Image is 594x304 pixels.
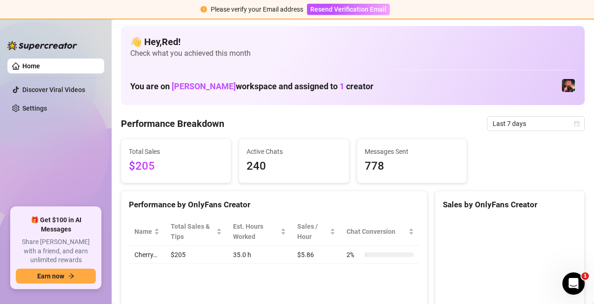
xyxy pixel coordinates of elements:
[443,198,577,211] div: Sales by OnlyFans Creator
[200,6,207,13] span: exclamation-circle
[130,81,374,92] h1: You are on workspace and assigned to creator
[340,81,344,91] span: 1
[307,4,390,15] button: Resend Verification Email
[493,117,579,131] span: Last 7 days
[233,221,279,242] div: Est. Hours Worked
[581,272,589,280] span: 1
[292,246,341,264] td: $5.86
[297,221,328,242] span: Sales / Hour
[22,86,85,93] a: Discover Viral Videos
[129,198,420,211] div: Performance by OnlyFans Creator
[365,146,459,157] span: Messages Sent
[165,246,227,264] td: $205
[129,158,223,175] span: $205
[16,216,96,234] span: 🎁 Get $100 in AI Messages
[7,41,77,50] img: logo-BBDzfeDw.svg
[22,105,47,112] a: Settings
[347,250,361,260] span: 2 %
[292,218,341,246] th: Sales / Hour
[310,6,387,13] span: Resend Verification Email
[16,269,96,284] button: Earn nowarrow-right
[121,117,224,130] h4: Performance Breakdown
[129,246,165,264] td: Cherry…
[171,221,214,242] span: Total Sales & Tips
[247,158,341,175] span: 240
[129,218,165,246] th: Name
[365,158,459,175] span: 778
[130,35,575,48] h4: 👋 Hey, Red !
[347,226,407,237] span: Chat Conversion
[37,272,64,280] span: Earn now
[16,238,96,265] span: Share [PERSON_NAME] with a friend, and earn unlimited rewards
[341,218,420,246] th: Chat Conversion
[130,48,575,59] span: Check what you achieved this month
[165,218,227,246] th: Total Sales & Tips
[129,146,223,157] span: Total Sales
[172,81,236,91] span: [PERSON_NAME]
[562,79,575,92] img: Cherry (@cherrymavrik)
[227,246,292,264] td: 35.0 h
[562,272,585,295] iframe: Intercom live chat
[247,146,341,157] span: Active Chats
[68,273,74,279] span: arrow-right
[22,62,40,70] a: Home
[211,4,303,14] div: Please verify your Email address
[574,121,580,126] span: calendar
[134,226,152,237] span: Name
